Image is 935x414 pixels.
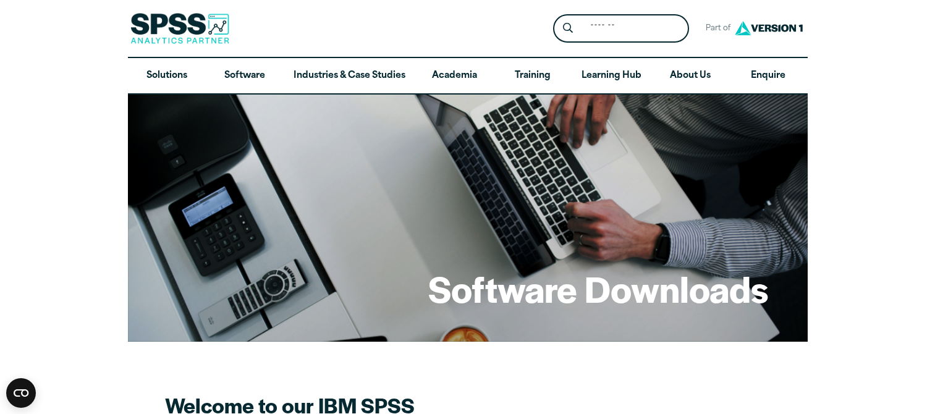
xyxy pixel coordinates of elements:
a: Software [206,58,284,94]
a: Industries & Case Studies [284,58,415,94]
button: Open CMP widget [6,378,36,408]
a: About Us [651,58,729,94]
span: Part of [699,20,732,38]
nav: Desktop version of site main menu [128,58,808,94]
a: Enquire [729,58,807,94]
h1: Software Downloads [428,264,768,313]
a: Academia [415,58,493,94]
img: Version1 Logo [732,17,806,40]
button: Search magnifying glass icon [556,17,579,40]
svg: Search magnifying glass icon [563,23,573,33]
img: SPSS Analytics Partner [130,13,229,44]
a: Learning Hub [572,58,651,94]
a: Training [493,58,571,94]
a: Solutions [128,58,206,94]
form: Site Header Search Form [553,14,689,43]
